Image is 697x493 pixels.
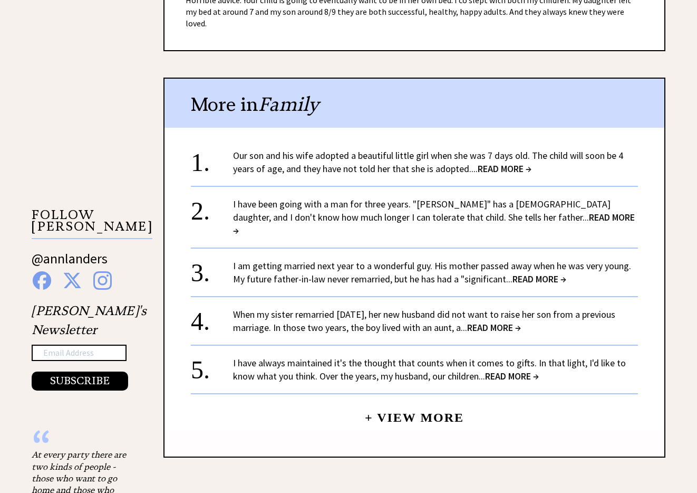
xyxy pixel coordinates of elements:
img: facebook%20blue.png [33,271,51,290]
a: I have been going with a man for three years. "[PERSON_NAME]" has a [DEMOGRAPHIC_DATA] daughter, ... [233,198,635,236]
a: I have always maintained it's the thought that counts when it comes to gifts. In that light, I'd ... [233,357,626,382]
span: READ MORE → [233,211,635,236]
span: READ MORE → [467,321,521,334]
button: SUBSCRIBE [32,372,128,391]
img: x%20blue.png [63,271,82,290]
a: + View More [365,402,464,424]
div: 1. [191,149,233,168]
div: “ [32,438,137,449]
div: 5. [191,356,233,376]
p: FOLLOW [PERSON_NAME] [32,209,152,239]
a: I am getting married next year to a wonderful guy. His mother passed away when he was very young.... [233,260,631,285]
div: 4. [191,308,233,327]
div: 3. [191,259,233,279]
a: Our son and his wife adopted a beautiful little girl when she was 7 days old. The child will soon... [233,149,623,175]
input: Email Address [32,345,127,362]
span: READ MORE → [512,273,566,285]
a: @annlanders [32,250,108,278]
a: When my sister remarried [DATE], her new husband did not want to raise her son from a previous ma... [233,308,615,334]
img: instagram%20blue.png [93,271,112,290]
div: More in [164,79,664,128]
span: Family [258,92,319,116]
span: READ MORE → [478,163,531,175]
span: READ MORE → [485,370,539,382]
div: 2. [191,197,233,217]
div: [PERSON_NAME]'s Newsletter [32,301,147,391]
